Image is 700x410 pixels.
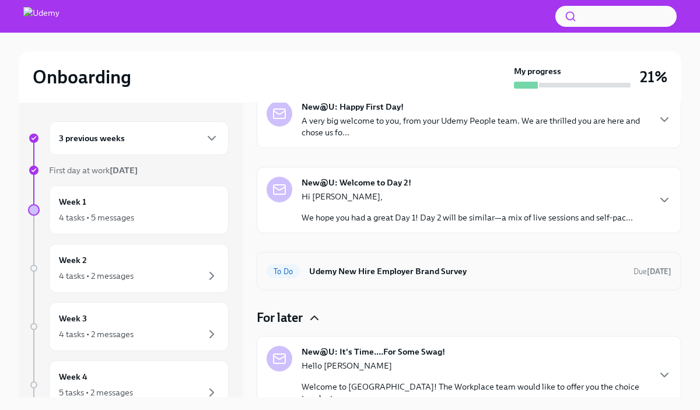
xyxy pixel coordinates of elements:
[267,267,300,276] span: To Do
[633,267,671,276] span: Due
[59,370,87,383] h6: Week 4
[59,132,125,145] h6: 3 previous weeks
[267,262,671,281] a: To DoUdemy New Hire Employer Brand SurveyDue[DATE]
[28,244,229,293] a: Week 24 tasks • 2 messages
[302,191,633,202] p: Hi [PERSON_NAME],
[28,302,229,351] a: Week 34 tasks • 2 messages
[647,267,671,276] strong: [DATE]
[302,177,411,188] strong: New@U: Welcome to Day 2!
[302,101,404,113] strong: New@U: Happy First Day!
[49,165,138,176] span: First day at work
[59,212,134,223] div: 4 tasks • 5 messages
[302,115,648,138] p: A very big welcome to you, from your Udemy People team. We are thrilled you are here and chose us...
[33,65,131,89] h2: Onboarding
[28,360,229,409] a: Week 45 tasks • 2 messages
[49,121,229,155] div: 3 previous weeks
[302,346,445,358] strong: New@U: It's Time....For Some Swag!
[309,265,624,278] h6: Udemy New Hire Employer Brand Survey
[302,381,648,404] p: Welcome to [GEOGRAPHIC_DATA]! The Workplace team would like to offer you the choice to select you...
[59,312,87,325] h6: Week 3
[633,266,671,277] span: October 11th, 2025 11:00
[59,387,133,398] div: 5 tasks • 2 messages
[640,66,667,87] h3: 21%
[302,212,633,223] p: We hope you had a great Day 1! Day 2 will be similar—a mix of live sessions and self-pac...
[23,7,60,26] img: Udemy
[110,165,138,176] strong: [DATE]
[59,254,87,267] h6: Week 2
[514,65,561,77] strong: My progress
[59,328,134,340] div: 4 tasks • 2 messages
[28,185,229,234] a: Week 14 tasks • 5 messages
[28,164,229,176] a: First day at work[DATE]
[59,195,86,208] h6: Week 1
[302,360,648,372] p: Hello [PERSON_NAME]
[257,309,681,327] div: For later
[59,270,134,282] div: 4 tasks • 2 messages
[257,309,303,327] h4: For later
